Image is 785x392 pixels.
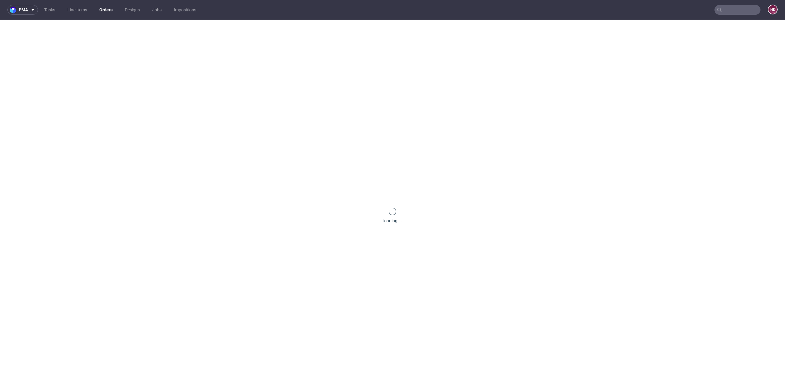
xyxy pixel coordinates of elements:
a: Line Items [64,5,91,15]
figcaption: HD [768,5,777,14]
div: loading ... [383,218,402,224]
img: logo [10,6,19,14]
a: Jobs [148,5,165,15]
a: Orders [96,5,116,15]
a: Tasks [40,5,59,15]
button: pma [7,5,38,15]
a: Impositions [170,5,200,15]
span: pma [19,8,28,12]
a: Designs [121,5,144,15]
